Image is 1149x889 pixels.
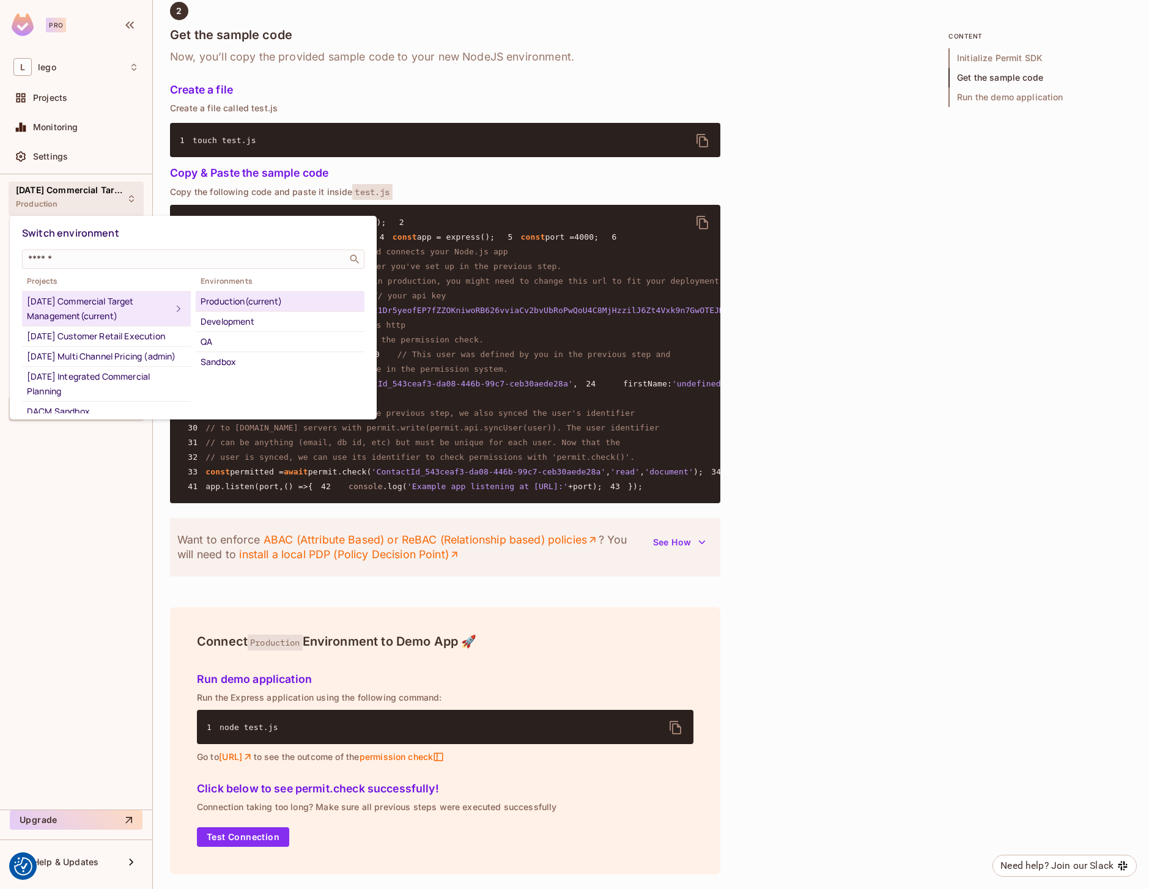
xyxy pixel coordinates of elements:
button: Consent Preferences [14,857,32,876]
div: [DATE] Multi Channel Pricing (admin) [27,349,186,364]
span: Environments [196,276,364,286]
div: QA [201,334,360,349]
div: [DATE] Integrated Commercial Planning [27,369,186,399]
div: Production (current) [201,294,360,309]
div: Sandbox [201,355,360,369]
img: Revisit consent button [14,857,32,876]
div: Development [201,314,360,329]
div: [DATE] Commercial Target Management (current) [27,294,171,323]
span: Projects [22,276,191,286]
div: Need help? Join our Slack [1000,858,1114,873]
span: Switch environment [22,226,119,240]
div: [DATE] Customer Retail Execution [27,329,186,344]
div: DACM Sandbox [27,404,186,419]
